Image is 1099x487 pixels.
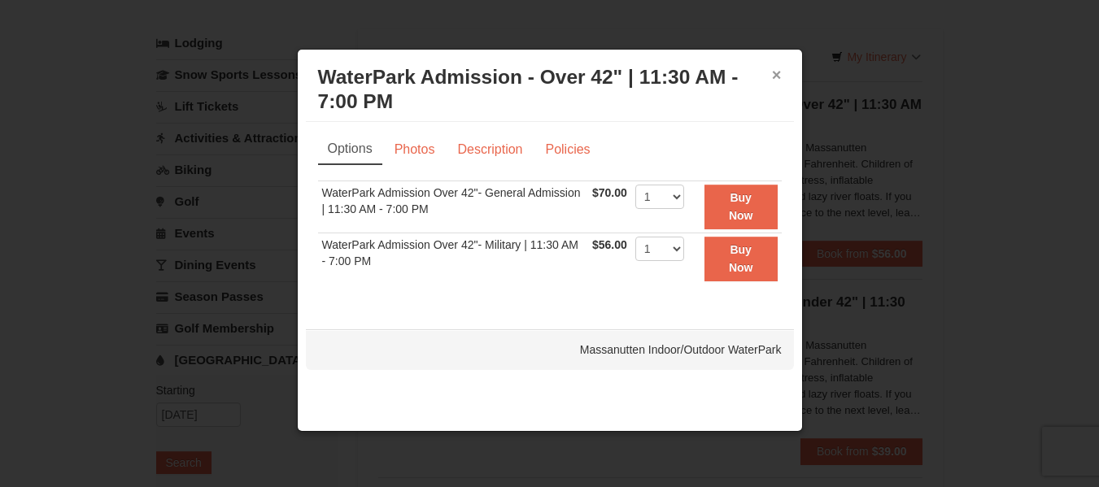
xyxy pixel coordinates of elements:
[729,191,753,222] strong: Buy Now
[704,185,778,229] button: Buy Now
[729,243,753,274] strong: Buy Now
[306,329,794,370] div: Massanutten Indoor/Outdoor WaterPark
[534,134,600,165] a: Policies
[592,186,627,199] span: $70.00
[447,134,533,165] a: Description
[318,134,382,165] a: Options
[318,65,782,114] h3: WaterPark Admission - Over 42" | 11:30 AM - 7:00 PM
[592,238,627,251] span: $56.00
[704,237,778,281] button: Buy Now
[772,67,782,83] button: ×
[318,233,589,284] td: WaterPark Admission Over 42"- Military | 11:30 AM - 7:00 PM
[384,134,446,165] a: Photos
[318,180,589,233] td: WaterPark Admission Over 42"- General Admission | 11:30 AM - 7:00 PM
